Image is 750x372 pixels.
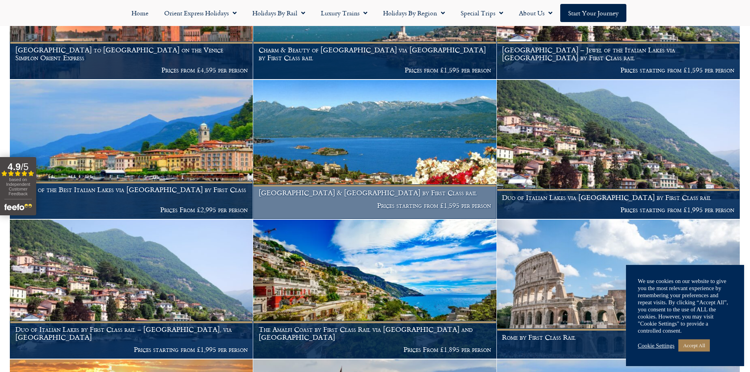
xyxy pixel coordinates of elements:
a: Rome by First Class Rail Prices from £,1595 per person [497,220,740,359]
p: Prices From £1,895 per person [259,346,491,353]
h1: [GEOGRAPHIC_DATA] – Jewel of the Italian Lakes via [GEOGRAPHIC_DATA] by First Class rail [502,46,734,61]
a: Special Trips [453,4,511,22]
h1: The Amalfi Coast by First Class Rail via [GEOGRAPHIC_DATA] and [GEOGRAPHIC_DATA] [259,326,491,341]
p: Prices from £1,595 per person [259,66,491,74]
div: We use cookies on our website to give you the most relevant experience by remembering your prefer... [638,278,732,334]
p: Prices starting from £1,995 per person [15,346,248,353]
h1: A Trio of the Best Italian Lakes via [GEOGRAPHIC_DATA] by First Class rail [15,186,248,201]
p: Prices from £4,595 per person [15,66,248,74]
h1: Rome by First Class Rail [502,333,734,341]
a: About Us [511,4,560,22]
a: [GEOGRAPHIC_DATA] & [GEOGRAPHIC_DATA] by First Class rail Prices starting from £1,595 per person [253,80,496,219]
a: Orient Express Holidays [156,4,244,22]
a: A Trio of the Best Italian Lakes via [GEOGRAPHIC_DATA] by First Class rail Prices From £2,995 per... [10,80,253,219]
a: Cookie Settings [638,342,674,349]
p: Prices from £,1595 per person [502,346,734,353]
a: Holidays by Rail [244,4,313,22]
h1: [GEOGRAPHIC_DATA] to [GEOGRAPHIC_DATA] on the Venice Simplon Orient Express [15,46,248,61]
a: Holidays by Region [375,4,453,22]
a: Duo of Italian Lakes by First Class rail – [GEOGRAPHIC_DATA], via [GEOGRAPHIC_DATA] Prices starti... [10,220,253,359]
a: Accept All [678,339,710,352]
h1: Duo of Italian Lakes via [GEOGRAPHIC_DATA] by First Class rail [502,194,734,202]
h1: [GEOGRAPHIC_DATA] & [GEOGRAPHIC_DATA] by First Class rail [259,189,491,197]
nav: Menu [4,4,746,22]
a: Duo of Italian Lakes via [GEOGRAPHIC_DATA] by First Class rail Prices starting from £1,995 per pe... [497,80,740,219]
p: Prices starting from £1,595 per person [259,202,491,209]
a: Home [124,4,156,22]
a: Luxury Trains [313,4,375,22]
h1: Duo of Italian Lakes by First Class rail – [GEOGRAPHIC_DATA], via [GEOGRAPHIC_DATA] [15,326,248,341]
a: Start your Journey [560,4,626,22]
p: Prices starting from £1,995 per person [502,206,734,214]
p: Prices From £2,995 per person [15,206,248,214]
a: The Amalfi Coast by First Class Rail via [GEOGRAPHIC_DATA] and [GEOGRAPHIC_DATA] Prices From £1,8... [253,220,496,359]
p: Prices starting from £1,595 per person [502,66,734,74]
h1: Charm & Beauty of [GEOGRAPHIC_DATA] via [GEOGRAPHIC_DATA] by First Class rail [259,46,491,61]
